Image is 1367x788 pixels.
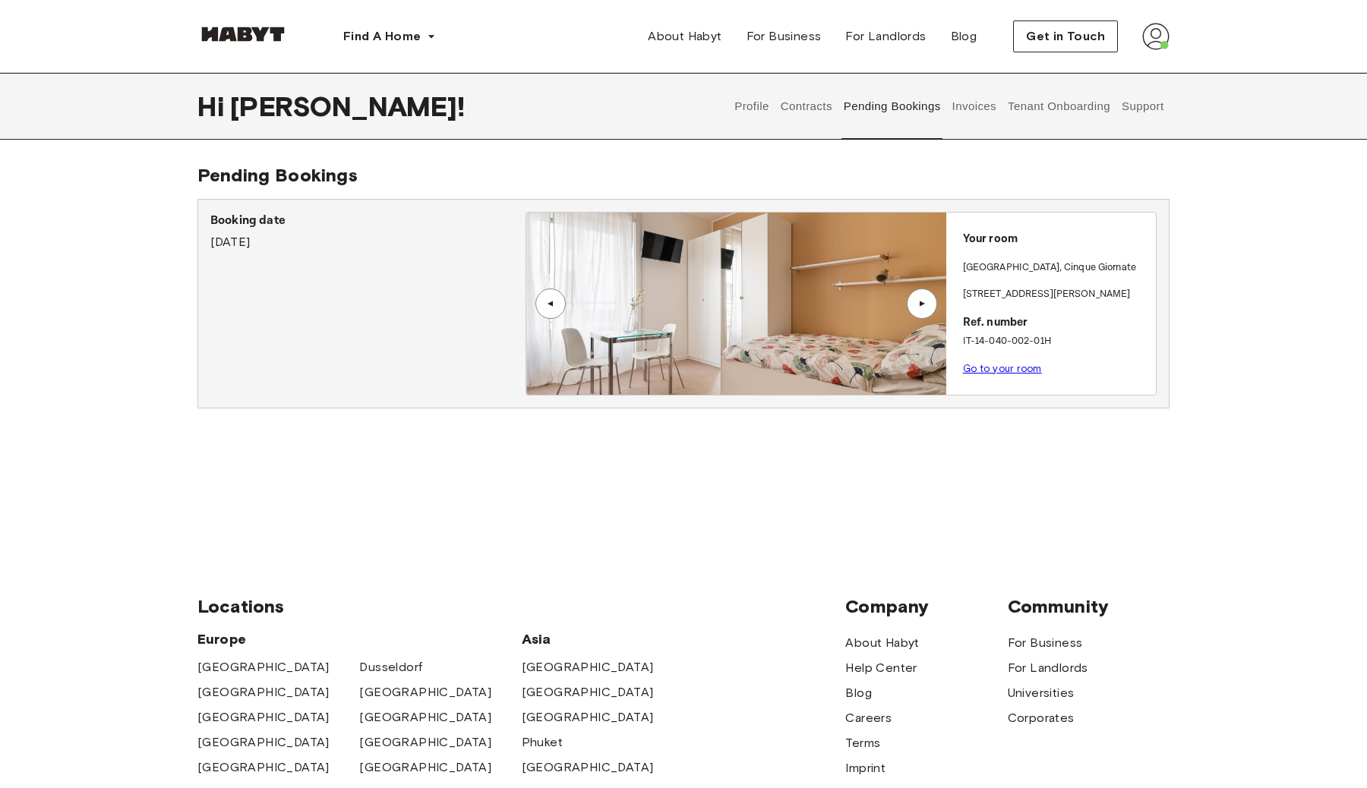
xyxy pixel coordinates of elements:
a: [GEOGRAPHIC_DATA] [197,683,330,701]
p: [GEOGRAPHIC_DATA] , Cinque Giornate [963,260,1136,276]
p: IT-14-040-002-01H [963,334,1150,349]
a: For Business [734,21,834,52]
div: [DATE] [210,212,526,251]
a: [GEOGRAPHIC_DATA] [522,658,654,676]
a: For Business [1008,634,1083,652]
span: For Business [747,27,822,46]
a: [GEOGRAPHIC_DATA] [522,758,654,777]
button: Find A Home [331,21,448,52]
div: user profile tabs [729,73,1170,140]
a: For Landlords [1008,659,1088,677]
span: Company [845,595,1007,618]
a: [GEOGRAPHIC_DATA] [197,758,330,777]
img: avatar [1142,23,1170,50]
span: For Landlords [845,27,926,46]
span: Asia [522,630,683,648]
span: Find A Home [343,27,421,46]
p: Ref. number [963,314,1150,332]
a: [GEOGRAPHIC_DATA] [522,708,654,727]
a: Go to your room [963,363,1042,374]
a: Help Center [845,659,917,677]
button: Profile [733,73,772,140]
button: Pending Bookings [841,73,942,140]
a: Terms [845,734,880,752]
a: [GEOGRAPHIC_DATA] [197,658,330,676]
button: Tenant Onboarding [1006,73,1113,140]
a: [GEOGRAPHIC_DATA] [197,708,330,727]
a: [GEOGRAPHIC_DATA] [359,733,491,752]
a: For Landlords [833,21,938,52]
p: Your room [963,231,1150,248]
div: ▲ [914,299,930,308]
a: [GEOGRAPHIC_DATA] [197,733,330,752]
button: Contracts [778,73,834,140]
button: Support [1119,73,1166,140]
img: Habyt [197,27,289,42]
img: Image of the room [526,213,946,395]
button: Invoices [950,73,998,140]
a: Corporates [1008,709,1075,727]
span: Get in Touch [1026,27,1105,46]
button: Get in Touch [1013,20,1118,52]
span: Community [1008,595,1170,618]
span: Blog [951,27,977,46]
span: Hi [197,90,230,122]
span: [PERSON_NAME] ! [230,90,465,122]
a: Phuket [522,733,563,752]
p: Booking date [210,212,526,230]
a: [GEOGRAPHIC_DATA] [522,683,654,701]
span: Locations [197,595,845,618]
a: Universities [1008,684,1075,702]
span: Pending Bookings [197,164,358,186]
a: Blog [845,684,872,702]
a: [GEOGRAPHIC_DATA] [359,708,491,727]
a: About Habyt [845,634,919,652]
a: Imprint [845,759,886,777]
div: ▲ [543,299,558,308]
a: [GEOGRAPHIC_DATA] [359,758,491,777]
p: [STREET_ADDRESS][PERSON_NAME] [963,287,1150,302]
a: About Habyt [636,21,734,52]
a: Careers [845,709,892,727]
span: Europe [197,630,522,648]
a: Blog [939,21,990,52]
a: Dusseldorf [359,658,422,676]
span: About Habyt [648,27,721,46]
a: [GEOGRAPHIC_DATA] [359,683,491,701]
